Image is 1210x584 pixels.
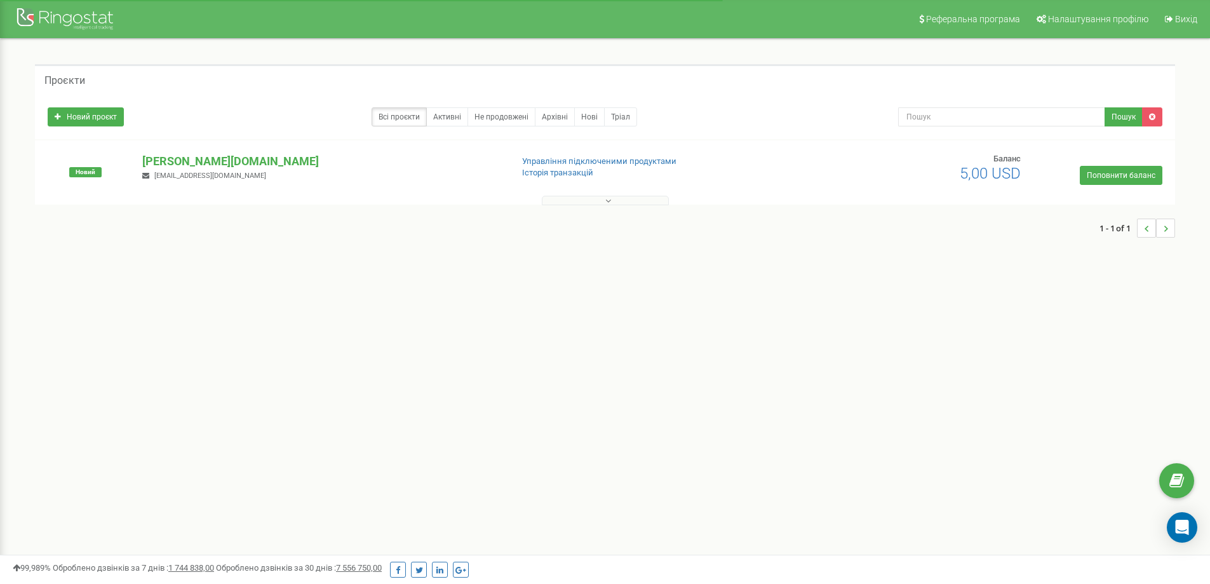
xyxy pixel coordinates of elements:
[426,107,468,126] a: Активні
[926,14,1020,24] span: Реферальна програма
[1099,219,1137,238] span: 1 - 1 of 1
[13,563,51,573] span: 99,989%
[522,156,676,166] a: Управління підключеними продуктами
[1175,14,1197,24] span: Вихід
[142,153,501,170] p: [PERSON_NAME][DOMAIN_NAME]
[48,107,124,126] a: Новий проєкт
[69,167,102,177] span: Новий
[336,563,382,573] u: 7 556 750,00
[1099,206,1175,250] nav: ...
[372,107,427,126] a: Всі проєкти
[53,563,214,573] span: Оброблено дзвінків за 7 днів :
[604,107,637,126] a: Тріал
[44,75,85,86] h5: Проєкти
[898,107,1105,126] input: Пошук
[535,107,575,126] a: Архівні
[1105,107,1143,126] button: Пошук
[216,563,382,573] span: Оброблено дзвінків за 30 днів :
[168,563,214,573] u: 1 744 838,00
[993,154,1021,163] span: Баланс
[467,107,535,126] a: Не продовжені
[1048,14,1148,24] span: Налаштування профілю
[574,107,605,126] a: Нові
[1080,166,1162,185] a: Поповнити баланс
[154,172,266,180] span: [EMAIL_ADDRESS][DOMAIN_NAME]
[960,165,1021,182] span: 5,00 USD
[1167,512,1197,543] div: Open Intercom Messenger
[522,168,593,177] a: Історія транзакцій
